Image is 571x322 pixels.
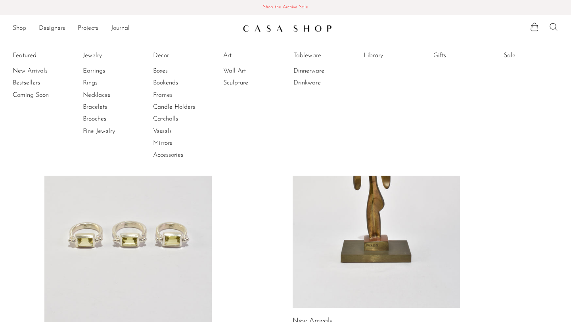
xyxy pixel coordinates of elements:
[153,91,213,100] a: Frames
[153,139,213,148] a: Mirrors
[83,115,142,123] a: Brooches
[13,67,72,75] a: New Arrivals
[364,51,423,60] a: Library
[39,23,65,34] a: Designers
[153,127,213,136] a: Vessels
[153,115,213,123] a: Catchalls
[223,50,283,89] ul: Art
[83,103,142,111] a: Bracelets
[153,103,213,111] a: Candle Holders
[111,23,130,34] a: Journal
[153,151,213,159] a: Accessories
[83,51,142,60] a: Jewelry
[83,50,142,137] ul: Jewelry
[83,79,142,87] a: Rings
[153,67,213,75] a: Boxes
[504,50,563,65] ul: Sale
[293,79,353,87] a: Drinkware
[83,67,142,75] a: Earrings
[364,50,423,65] ul: Library
[153,51,213,60] a: Decor
[78,23,98,34] a: Projects
[13,79,72,87] a: Bestsellers
[13,22,236,35] ul: NEW HEADER MENU
[13,22,236,35] nav: Desktop navigation
[223,51,283,60] a: Art
[293,51,353,60] a: Tableware
[433,51,493,60] a: Gifts
[13,65,72,101] ul: Featured
[153,79,213,87] a: Bookends
[504,51,563,60] a: Sale
[13,91,72,100] a: Coming Soon
[293,67,353,75] a: Dinnerware
[223,67,283,75] a: Wall Art
[13,23,26,34] a: Shop
[223,79,283,87] a: Sculpture
[293,50,353,89] ul: Tableware
[153,50,213,161] ul: Decor
[6,3,565,12] span: Shop the Archive Sale
[83,127,142,136] a: Fine Jewelry
[433,50,493,65] ul: Gifts
[83,91,142,100] a: Necklaces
